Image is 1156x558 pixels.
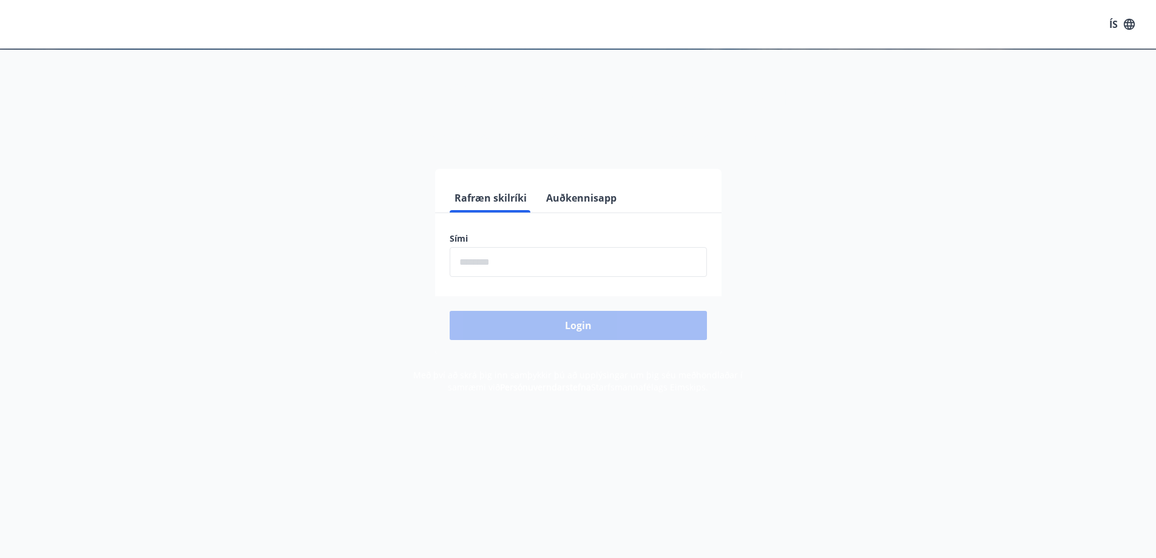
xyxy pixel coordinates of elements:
[156,73,1001,119] h1: Félagavefur, Starfsmannafélags Eimskips
[450,233,707,245] label: Sími
[413,369,743,393] span: Með því að skrá þig inn samþykkir þú að upplýsingar um þig séu meðhöndlaðar í samræmi við Starfsm...
[500,381,591,393] a: Persónuverndarstefna
[541,183,621,213] button: Auðkennisapp
[388,129,769,144] span: Vinsamlegast skráðu þig inn með rafrænum skilríkjum eða Auðkennisappi.
[450,183,532,213] button: Rafræn skilríki
[1103,13,1141,35] button: ÍS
